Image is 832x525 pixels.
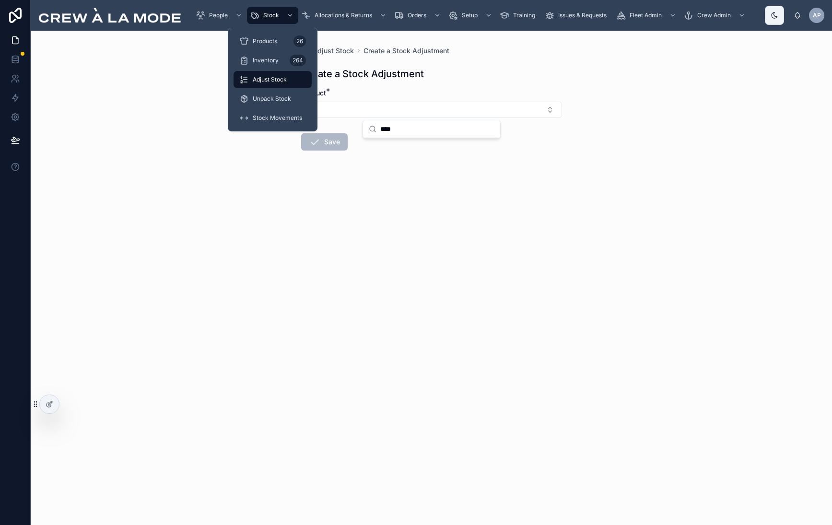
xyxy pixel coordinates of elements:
[613,7,681,24] a: Fleet Admin
[253,57,279,64] span: Inventory
[253,114,302,122] span: Stock Movements
[253,95,291,103] span: Unpack Stock
[697,12,731,19] span: Crew Admin
[313,46,354,56] span: Adjust Stock
[234,71,312,88] a: Adjust Stock
[209,12,228,19] span: People
[558,12,607,19] span: Issues & Requests
[363,46,449,56] a: Create a Stock Adjustment
[301,46,354,56] a: Adjust Stock
[301,67,424,81] h1: Create a Stock Adjustment
[298,7,391,24] a: Allocations & Returns
[38,8,181,23] img: App logo
[542,7,613,24] a: Issues & Requests
[813,12,821,19] span: AP
[293,35,306,47] div: 26
[391,7,445,24] a: Orders
[189,5,794,26] div: scrollable content
[630,12,662,19] span: Fleet Admin
[445,7,497,24] a: Setup
[513,12,535,19] span: Training
[247,7,298,24] a: Stock
[253,76,287,83] span: Adjust Stock
[263,12,279,19] span: Stock
[234,33,312,50] a: Products26
[497,7,542,24] a: Training
[301,102,562,118] button: Select Button
[253,37,277,45] span: Products
[234,90,312,107] a: Unpack Stock
[193,7,247,24] a: People
[234,109,312,127] a: Stock Movements
[290,55,306,66] div: 264
[315,12,372,19] span: Allocations & Returns
[408,12,426,19] span: Orders
[234,52,312,69] a: Inventory264
[462,12,478,19] span: Setup
[681,7,750,24] a: Crew Admin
